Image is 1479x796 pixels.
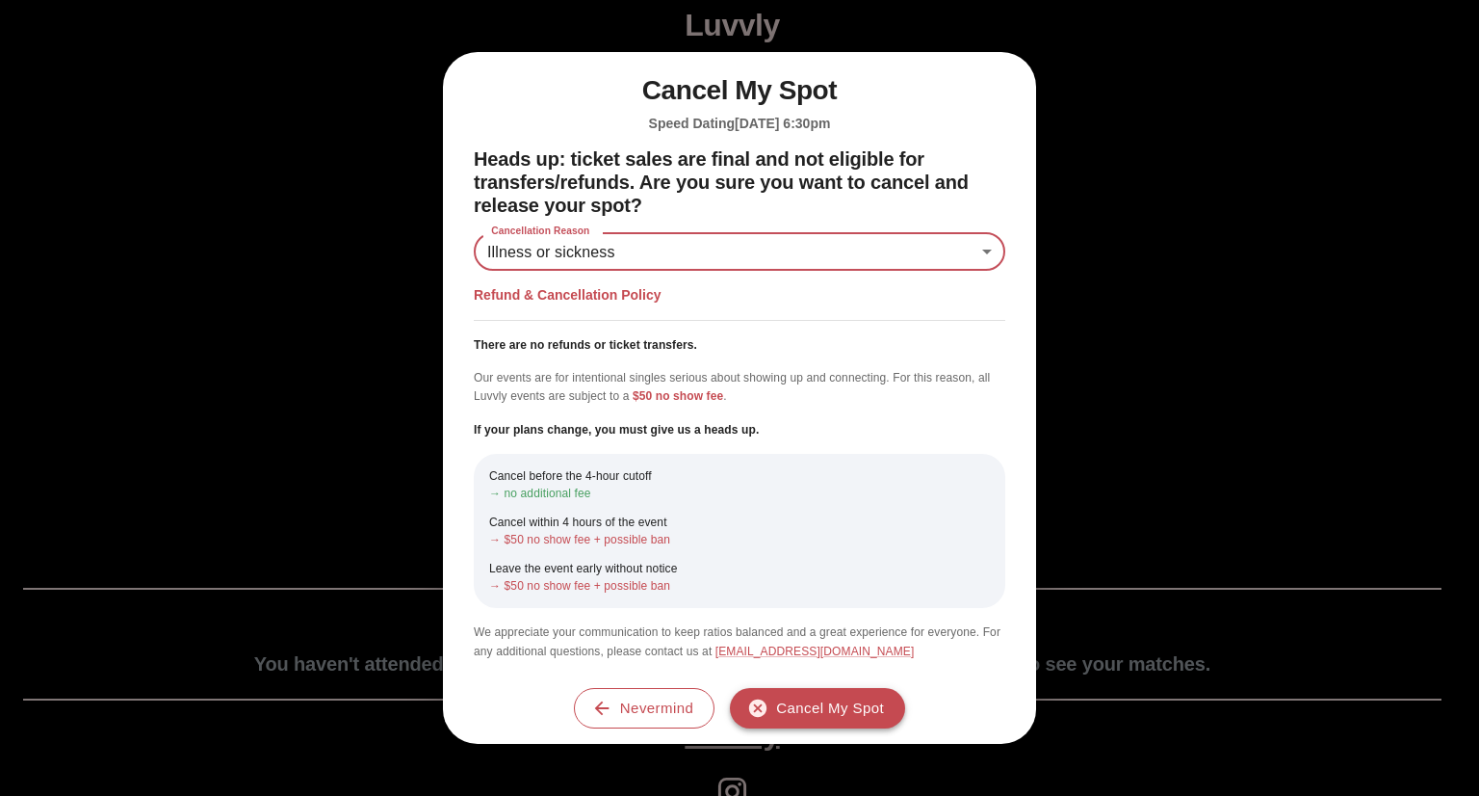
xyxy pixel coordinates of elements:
p: Leave the event early without notice [489,560,990,577]
label: Cancellation Reason [481,225,600,239]
p: Cancel before the 4-hour cutoff [489,467,990,485]
span: $50 no show fee [633,389,723,403]
h5: Speed Dating [DATE] 6:30pm [474,115,1005,133]
h1: Cancel My Spot [474,75,1005,107]
p: → $50 no show fee + possible ban [489,577,990,595]
button: Nevermind [574,688,714,729]
h5: Refund & Cancellation Policy [474,286,1005,305]
p: There are no refunds or ticket transfers. [474,336,1005,354]
p: Our events are for intentional singles serious about showing up and connecting. For this reason, ... [474,369,1005,406]
button: Cancel My Spot [730,688,905,729]
a: [EMAIL_ADDRESS][DOMAIN_NAME] [715,645,915,658]
p: We appreciate your communication to keep ratios balanced and a great experience for everyone. For... [474,624,1005,660]
p: If your plans change, you must give us a heads up. [474,421,1005,438]
p: → no additional fee [489,485,990,502]
p: Cancel within 4 hours of the event [489,514,990,531]
h2: Heads up: ticket sales are final and not eligible for transfers/refunds. Are you sure you want to... [474,147,1005,217]
p: → $50 no show fee + possible ban [489,531,990,548]
div: Illness or sickness [474,232,1005,271]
